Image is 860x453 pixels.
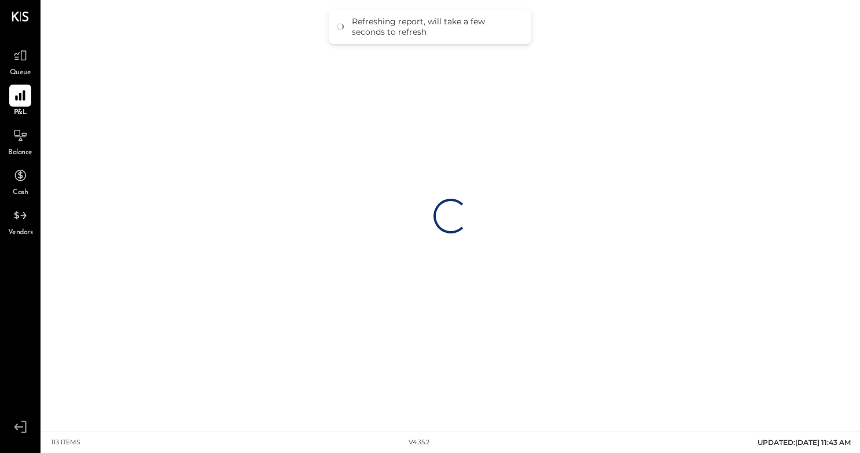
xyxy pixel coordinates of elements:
div: Refreshing report, will take a few seconds to refresh [352,16,520,37]
span: P&L [14,108,27,118]
span: UPDATED: [DATE] 11:43 AM [758,438,851,447]
a: Queue [1,45,40,78]
a: Cash [1,165,40,198]
span: Queue [10,68,31,78]
span: Cash [13,188,28,198]
span: Balance [8,148,32,158]
span: Vendors [8,228,33,238]
div: v 4.35.2 [409,438,429,447]
div: 113 items [51,438,80,447]
a: Balance [1,125,40,158]
a: P&L [1,85,40,118]
a: Vendors [1,204,40,238]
